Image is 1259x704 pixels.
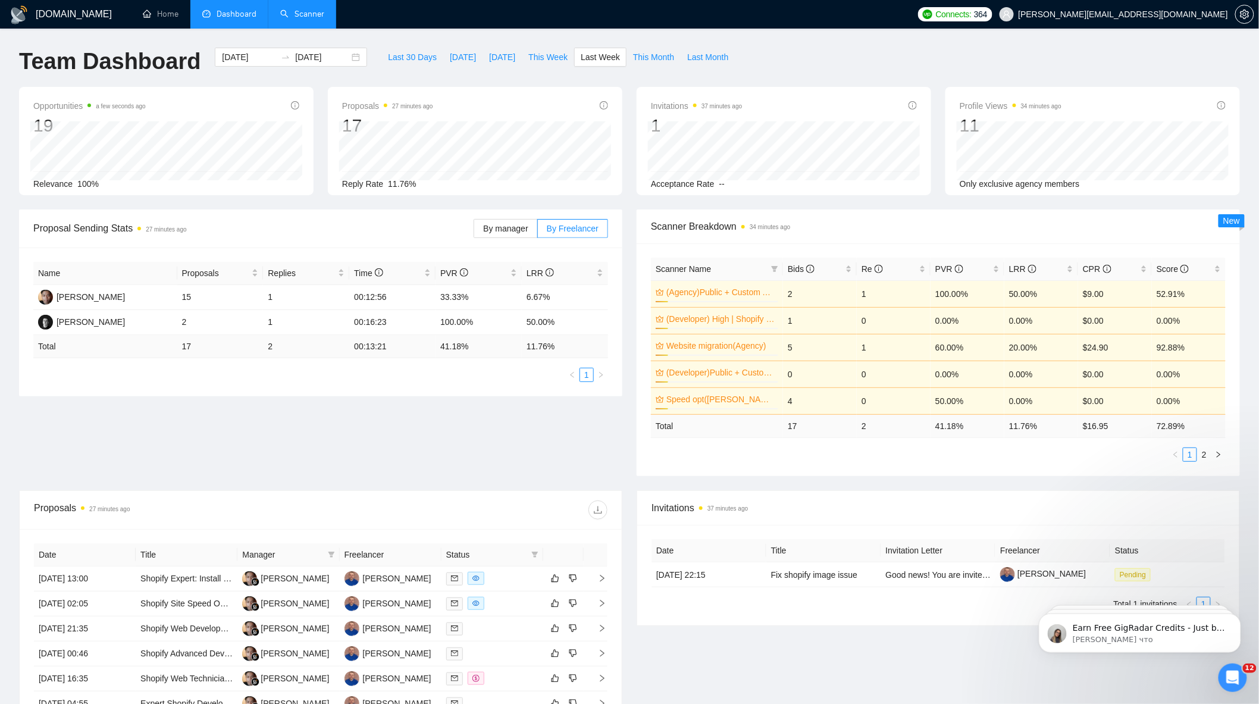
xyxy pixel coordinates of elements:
[935,264,963,274] span: PVR
[1083,264,1111,274] span: CPR
[363,672,431,685] div: [PERSON_NAME]
[177,335,264,358] td: 17
[551,624,559,633] span: like
[363,597,431,610] div: [PERSON_NAME]
[38,290,53,305] img: AU
[446,548,527,561] span: Status
[251,603,259,611] img: gigradar-bm.png
[388,51,437,64] span: Last 30 Days
[783,414,857,437] td: 17
[77,179,99,189] span: 100%
[388,179,416,189] span: 11.76%
[261,597,329,610] div: [PERSON_NAME]
[1152,280,1226,307] td: 52.91%
[766,539,881,562] th: Title
[1223,216,1240,226] span: New
[1152,334,1226,361] td: 92.88%
[440,268,468,278] span: PVR
[666,366,776,379] a: (Developer)Public + Custom Apps
[656,315,664,323] span: crown
[436,335,522,358] td: 41.18 %
[483,224,528,233] span: By manager
[548,571,562,586] button: like
[344,598,431,608] a: AU[PERSON_NAME]
[931,334,1004,361] td: 60.00%
[363,622,431,635] div: [PERSON_NAME]
[38,317,125,326] a: BM[PERSON_NAME]
[451,575,458,582] span: mail
[588,500,607,520] button: download
[569,674,577,683] span: dislike
[1004,280,1078,307] td: 50.00%
[222,51,276,64] input: Start date
[325,546,337,564] span: filter
[569,599,577,608] span: dislike
[931,280,1004,307] td: 100.00%
[34,567,136,592] td: [DATE] 13:00
[783,307,857,334] td: 1
[1004,387,1078,414] td: 0.00%
[143,9,178,19] a: homeHome
[588,574,606,583] span: right
[89,506,130,512] time: 27 minutes ago
[1021,589,1259,672] iframe: Intercom notifications сообщение
[656,342,664,350] span: crown
[1152,307,1226,334] td: 0.00%
[771,265,778,273] span: filter
[1215,451,1222,458] span: right
[1078,307,1152,334] td: $0.00
[33,335,177,358] td: Total
[177,262,264,285] th: Proposals
[182,267,250,280] span: Proposals
[344,648,431,658] a: AU[PERSON_NAME]
[344,573,431,583] a: AU[PERSON_NAME]
[140,574,405,583] a: Shopify Expert: Install Review App & Improve Site Speed for Hair Brand
[652,500,1225,515] span: Invitations
[1110,539,1225,562] th: Status
[251,578,259,586] img: gigradar-bm.png
[10,5,29,24] img: logo
[340,543,441,567] th: Freelancer
[451,600,458,607] span: mail
[923,10,932,19] img: upwork-logo.png
[344,673,431,683] a: AU[PERSON_NAME]
[34,543,136,567] th: Date
[656,264,711,274] span: Scanner Name
[263,285,349,310] td: 1
[666,393,776,406] a: Speed opt([PERSON_NAME])
[1000,569,1086,578] a: [PERSON_NAME]
[771,570,858,580] a: Fix shopify image issue
[1169,448,1183,462] li: Previous Page
[136,617,237,642] td: Shopify Web Developer & Operations Specialist
[472,600,480,607] span: eye
[600,101,608,109] span: info-circle
[342,179,383,189] span: Reply Rate
[33,99,146,113] span: Opportunities
[136,543,237,567] th: Title
[522,285,608,310] td: 6.67%
[1004,361,1078,387] td: 0.00%
[268,267,336,280] span: Replies
[719,179,725,189] span: --
[1183,448,1197,462] li: 1
[281,52,290,62] span: to
[136,592,237,617] td: Shopify Site Speed Optimization Expert Needed
[551,574,559,583] span: like
[52,46,205,57] p: Message from Mariia, sent Только что
[436,310,522,335] td: 100.00%
[1003,10,1011,18] span: user
[569,371,576,378] span: left
[263,262,349,285] th: Replies
[783,387,857,414] td: 4
[547,224,599,233] span: By Freelancer
[857,387,931,414] td: 0
[1235,10,1254,19] a: setting
[594,368,608,382] button: right
[522,48,574,67] button: This Week
[34,500,321,520] div: Proposals
[472,575,480,582] span: eye
[363,572,431,585] div: [PERSON_NAME]
[995,539,1110,562] th: Freelancer
[18,25,220,64] div: message notification from Mariia, Только что. Earn Free GigRadar Credits - Just by Sharing Your S...
[651,114,742,137] div: 1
